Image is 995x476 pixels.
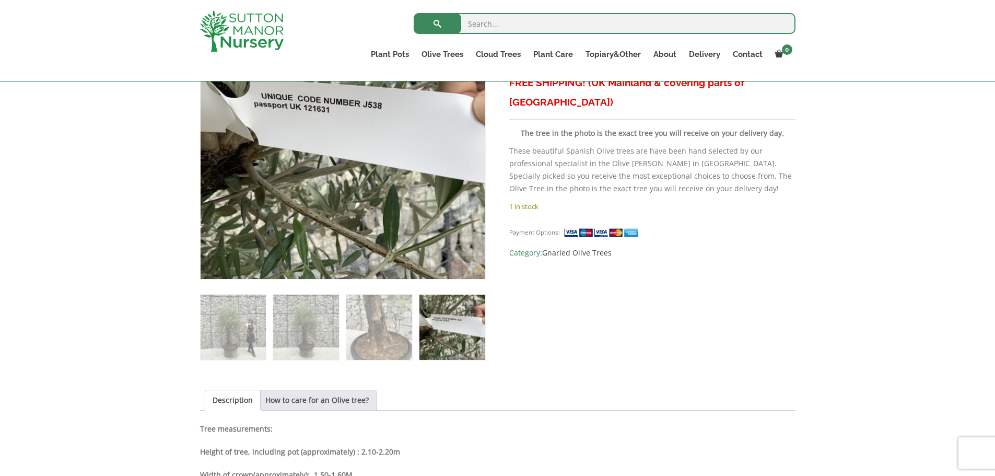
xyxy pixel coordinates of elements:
input: Search... [414,13,795,34]
a: Gnarled Olive Trees [542,248,612,258]
img: Gnarled Olive Tree J538 - Image 2 [273,295,338,360]
img: Gnarled Olive Tree J538 [201,295,266,360]
a: Cloud Trees [470,47,527,62]
a: Delivery [683,47,727,62]
a: About [647,47,683,62]
b: Height of tree, including pot (approximately) : 2.10-2.20m [200,447,400,457]
p: These beautiful Spanish Olive trees are have been hand selected by our professional specialist in... [509,145,795,195]
span: Category: [509,247,795,259]
span: 0 [782,44,792,55]
strong: The tree in the photo is the exact tree you will receive on your delivery day. [521,128,784,138]
a: Description [213,390,253,410]
small: Payment Options: [509,228,560,236]
img: Gnarled Olive Tree J538 - Image 4 [419,295,485,360]
img: payment supported [564,227,642,238]
p: 1 in stock [509,200,795,213]
img: logo [200,10,284,52]
a: How to care for an Olive tree? [265,390,369,410]
a: Plant Pots [365,47,415,62]
a: Olive Trees [415,47,470,62]
a: Topiary&Other [579,47,647,62]
img: Gnarled Olive Tree J538 - Image 3 [346,295,412,360]
strong: Tree measurements: [200,424,273,434]
a: 0 [769,47,795,62]
a: Plant Care [527,47,579,62]
a: Contact [727,47,769,62]
h3: FREE SHIPPING! (UK Mainland & covering parts of [GEOGRAPHIC_DATA]) [509,73,795,112]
